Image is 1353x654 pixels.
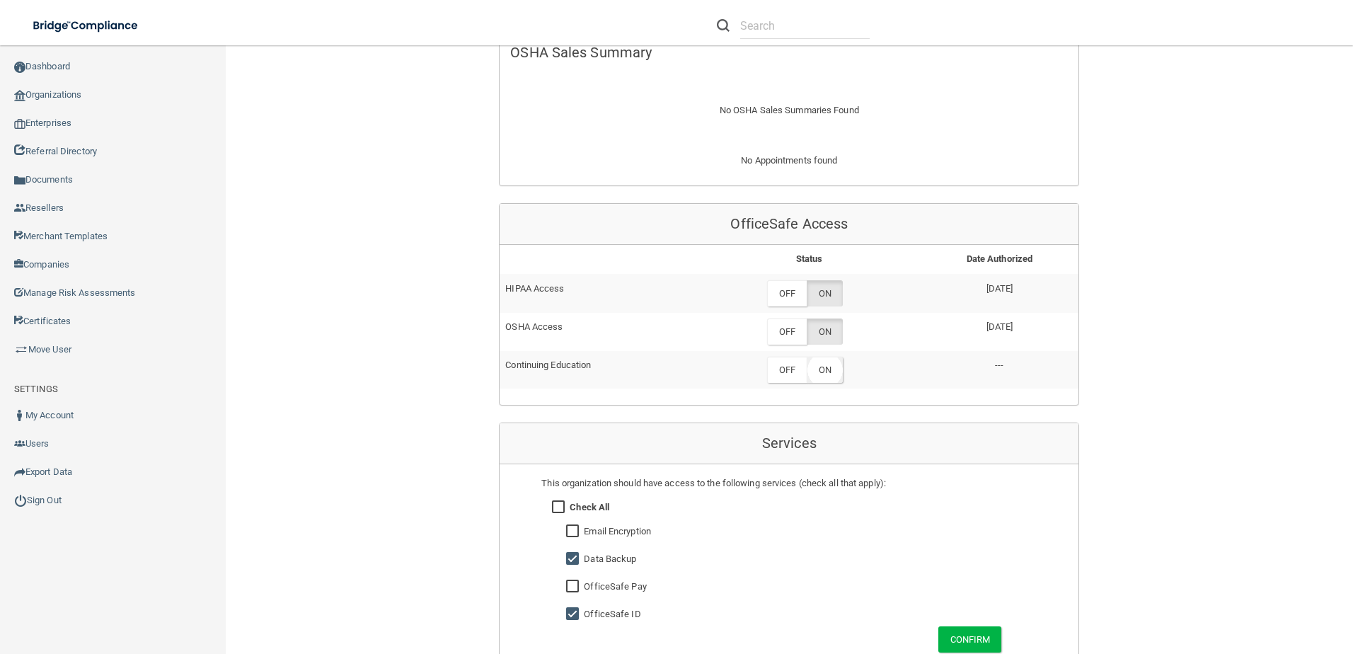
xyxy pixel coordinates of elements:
[807,319,843,345] label: ON
[807,357,843,383] label: ON
[500,204,1078,245] div: OfficeSafe Access
[21,11,151,40] img: bridge_compliance_login_screen.278c3ca4.svg
[717,19,730,32] img: ic-search.3b580494.png
[14,202,25,214] img: ic_reseller.de258add.png
[920,245,1078,274] th: Date Authorized
[570,502,609,512] strong: Check All
[1108,553,1336,610] iframe: Drift Widget Chat Controller
[14,119,25,129] img: enterprise.0d942306.png
[500,351,698,389] td: Continuing Education
[807,280,843,306] label: ON
[584,523,651,540] label: Email Encryption
[767,280,807,306] label: OFF
[541,475,1037,492] div: This organization should have access to the following services (check all that apply):
[14,62,25,73] img: ic_dashboard_dark.d01f4a41.png
[926,280,1073,297] p: [DATE]
[14,410,25,421] img: ic_user_dark.df1a06c3.png
[500,313,698,351] td: OSHA Access
[584,606,640,623] label: OfficeSafe ID
[500,152,1078,186] div: No Appointments found
[698,245,920,274] th: Status
[14,90,25,101] img: organization-icon.f8decf85.png
[510,45,1068,60] h5: OSHA Sales Summary
[767,357,807,383] label: OFF
[14,438,25,449] img: icon-users.e205127d.png
[926,319,1073,335] p: [DATE]
[14,343,28,357] img: briefcase.64adab9b.png
[14,381,58,398] label: SETTINGS
[926,357,1073,374] p: ---
[767,319,807,345] label: OFF
[740,13,870,39] input: Search
[500,85,1078,136] div: No OSHA Sales Summaries Found
[500,274,698,312] td: HIPAA Access
[500,423,1078,464] div: Services
[584,578,646,595] label: OfficeSafe Pay
[584,551,636,568] label: Data Backup
[938,626,1002,653] button: Confirm
[14,466,25,478] img: icon-export.b9366987.png
[14,494,27,507] img: ic_power_dark.7ecde6b1.png
[14,175,25,186] img: icon-documents.8dae5593.png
